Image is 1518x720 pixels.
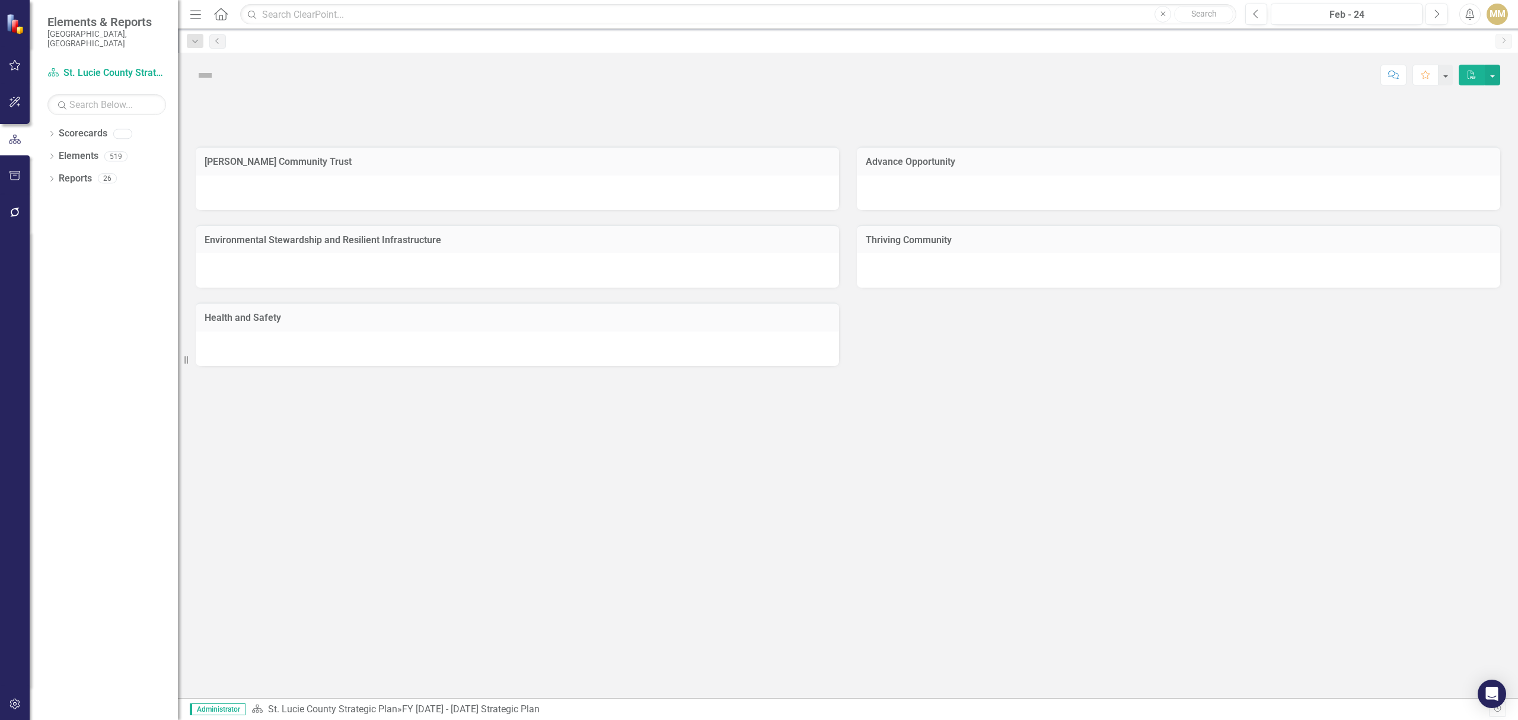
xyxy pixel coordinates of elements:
[268,703,397,715] a: St. Lucie County Strategic Plan
[1191,9,1217,18] span: Search
[47,15,166,29] span: Elements & Reports
[1478,680,1506,708] div: Open Intercom Messenger
[1275,8,1418,22] div: Feb - 24
[205,313,830,323] h3: Health and Safety
[59,127,107,141] a: Scorecards
[104,151,127,161] div: 519
[205,235,830,246] h3: Environmental Stewardship and Resilient Infrastructure
[251,703,1489,716] div: »
[1271,4,1423,25] button: Feb - 24
[866,235,1491,246] h3: Thriving Community
[205,157,830,167] h3: [PERSON_NAME] Community Trust
[1174,6,1233,23] button: Search
[47,66,166,80] a: St. Lucie County Strategic Plan
[240,4,1236,25] input: Search ClearPoint...
[196,66,215,85] img: Not Defined
[6,13,27,34] img: ClearPoint Strategy
[1487,4,1508,25] button: MM
[47,29,166,49] small: [GEOGRAPHIC_DATA], [GEOGRAPHIC_DATA]
[866,157,1491,167] h3: Advance Opportunity
[190,703,245,715] span: Administrator
[47,94,166,115] input: Search Below...
[59,172,92,186] a: Reports
[98,174,117,184] div: 26
[59,149,98,163] a: Elements
[402,703,540,715] div: FY [DATE] - [DATE] Strategic Plan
